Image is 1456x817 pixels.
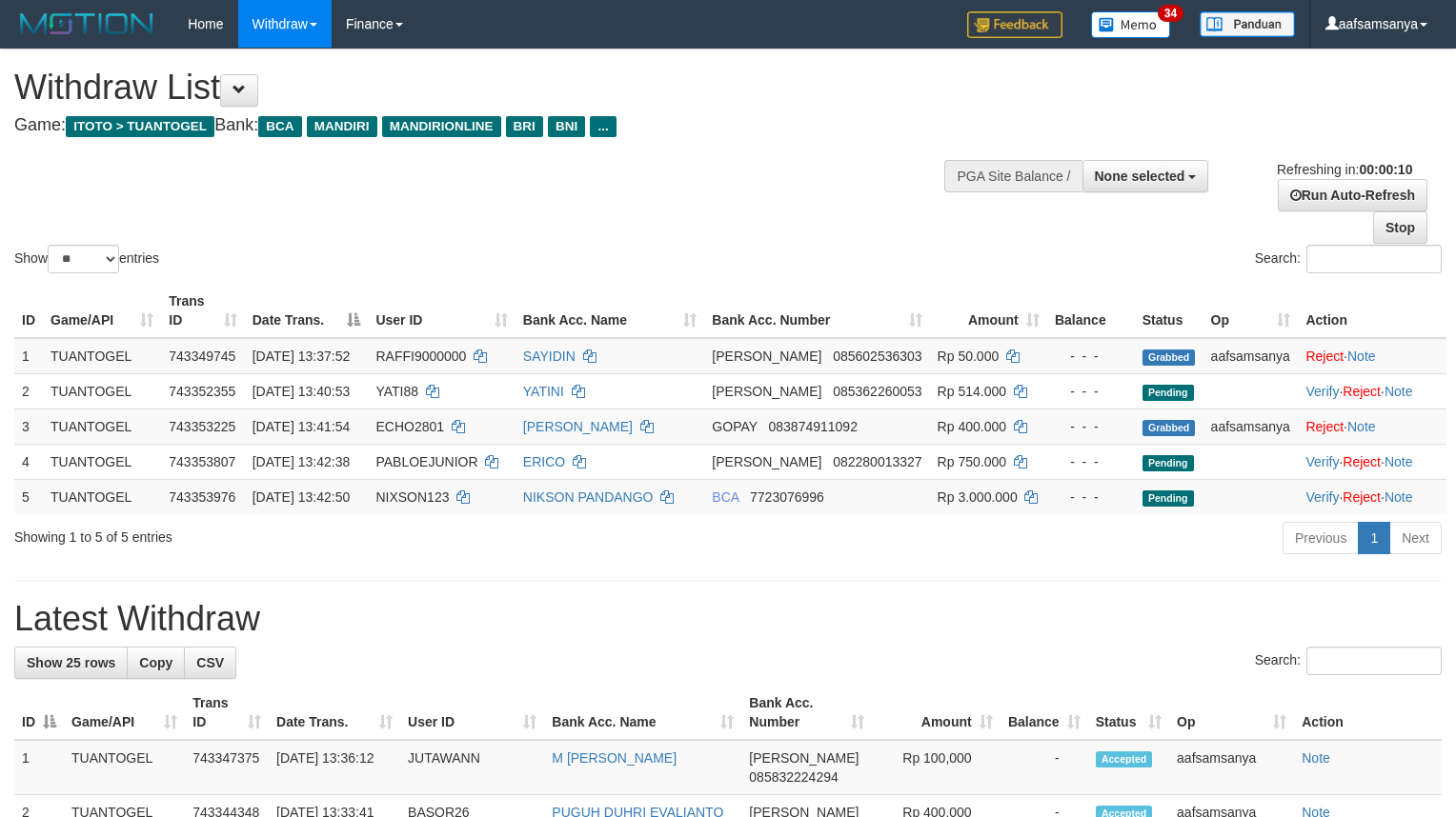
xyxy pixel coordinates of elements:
span: [DATE] 13:41:54 [253,419,350,434]
span: Copy [139,655,172,670]
th: Bank Acc. Number: activate to sort column ascending [704,284,929,338]
th: Bank Acc. Number: activate to sort column ascending [741,686,872,740]
div: - - - [1055,452,1127,471]
td: TUANTOGEL [43,338,161,374]
span: Rp 50.000 [938,349,1000,364]
span: 743353807 [169,454,235,469]
div: - - - [1055,417,1127,436]
span: [PERSON_NAME] [712,384,821,399]
th: User ID: activate to sort column ascending [400,686,544,740]
th: Action [1294,686,1442,740]
span: None selected [1095,169,1185,184]
span: RAFFI9000000 [375,349,466,364]
input: Search: [1306,245,1442,273]
th: ID [14,284,43,338]
img: MOTION_logo.png [14,10,159,38]
span: Accepted [1096,751,1153,767]
span: ITOTO > TUANTOGEL [66,116,214,137]
div: - - - [1055,347,1127,366]
span: [PERSON_NAME] [749,750,859,766]
h1: Latest Withdraw [14,600,1442,638]
span: Grabbed [1143,349,1196,366]
a: Reject [1343,489,1381,505]
span: ECHO2801 [375,419,444,434]
th: User ID: activate to sort column ascending [368,284,515,338]
th: Op: activate to sort column ascending [1169,686,1294,740]
span: Show 25 rows [27,655,115,670]
a: Show 25 rows [14,647,128,679]
td: · [1298,338,1446,374]
a: Reject [1343,454,1381,469]
select: Showentries [48,245,119,273]
td: · [1298,408,1446,444]
span: Rp 514.000 [938,384,1006,399]
span: Copy 085362260053 to clipboard [833,384,921,399]
a: Verify [1305,384,1339,399]
th: Balance: activate to sort column ascending [1001,686,1088,740]
th: Game/API: activate to sort column ascending [43,284,161,338]
span: Rp 3.000.000 [938,489,1018,505]
th: ID: activate to sort column descending [14,686,64,740]
span: 34 [1158,5,1183,22]
td: aafsamsanya [1169,740,1294,795]
th: Trans ID: activate to sort column ascending [185,686,269,740]
th: Action [1298,284,1446,338]
span: Pending [1143,490,1194,507]
span: Grabbed [1143,420,1196,436]
a: SAYIDIN [523,349,576,364]
span: 743353976 [169,489,235,505]
th: Op: activate to sort column ascending [1203,284,1299,338]
h1: Withdraw List [14,69,952,107]
a: Note [1385,384,1413,399]
span: MANDIRI [307,116,377,137]
a: [PERSON_NAME] [523,419,633,434]
td: [DATE] 13:36:12 [269,740,400,795]
td: JUTAWANN [400,740,544,795]
a: 1 [1358,522,1390,554]
th: Game/API: activate to sort column ascending [64,686,185,740]
a: CSV [184,647,236,679]
td: - [1001,740,1088,795]
span: GOPAY [712,419,757,434]
th: Status [1135,284,1203,338]
span: Rp 750.000 [938,454,1006,469]
span: BRI [506,116,543,137]
a: Stop [1373,211,1427,244]
td: aafsamsanya [1203,338,1299,374]
span: BCA [712,489,738,505]
div: PGA Site Balance / [944,160,1082,192]
th: Trans ID: activate to sort column ascending [161,284,244,338]
span: BCA [258,116,301,137]
th: Amount: activate to sort column ascending [872,686,1001,740]
td: TUANTOGEL [43,444,161,479]
span: [DATE] 13:42:38 [253,454,350,469]
span: 743353225 [169,419,235,434]
span: NIXSON123 [375,489,449,505]
td: TUANTOGEL [43,408,161,444]
img: Feedback.jpg [967,11,1062,38]
a: Note [1347,419,1376,434]
a: Next [1389,522,1442,554]
a: Verify [1305,489,1339,505]
span: Copy 085602536303 to clipboard [833,349,921,364]
a: Copy [127,647,185,679]
span: Copy 083874911092 to clipboard [769,419,858,434]
span: Refreshing in: [1277,162,1412,177]
a: Reject [1343,384,1381,399]
label: Search: [1255,245,1442,273]
td: TUANTOGEL [43,373,161,408]
a: Note [1302,750,1330,766]
span: BNI [548,116,585,137]
div: Showing 1 to 5 of 5 entries [14,520,593,547]
td: 1 [14,338,43,374]
span: Copy 085832224294 to clipboard [749,769,838,785]
span: Pending [1143,385,1194,401]
th: Amount: activate to sort column ascending [930,284,1047,338]
td: 3 [14,408,43,444]
label: Show entries [14,245,159,273]
a: Reject [1305,349,1344,364]
th: Date Trans.: activate to sort column descending [245,284,369,338]
h4: Game: Bank: [14,116,952,135]
div: - - - [1055,382,1127,401]
span: [PERSON_NAME] [712,349,821,364]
